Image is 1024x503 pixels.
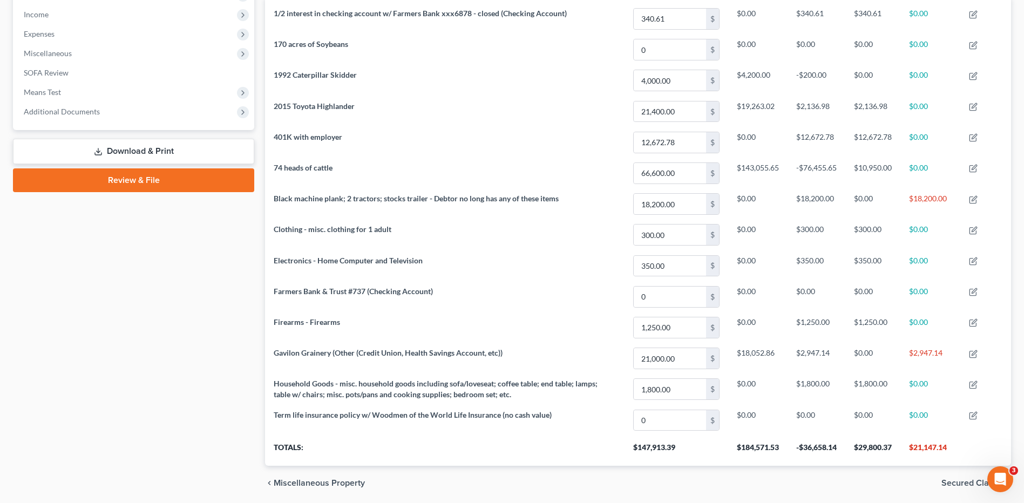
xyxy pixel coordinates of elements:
[941,479,1011,487] button: Secured Claims chevron_right
[728,35,788,65] td: $0.00
[625,436,728,466] th: $147,913.39
[265,479,365,487] button: chevron_left Miscellaneous Property
[634,348,706,369] input: 0.00
[15,63,254,83] a: SOFA Review
[634,287,706,307] input: 0.00
[788,281,845,312] td: $0.00
[728,281,788,312] td: $0.00
[634,256,706,276] input: 0.00
[728,220,788,250] td: $0.00
[274,225,391,234] span: Clothing - misc. clothing for 1 adult
[634,194,706,214] input: 0.00
[274,379,598,399] span: Household Goods - misc. household goods including sofa/loveseat; coffee table; end table; lamps; ...
[634,39,706,60] input: 0.00
[788,312,845,343] td: $1,250.00
[274,348,503,357] span: Gavilon Grainery (Other (Credit Union, Health Savings Account, etc))
[900,343,960,373] td: $2,947.14
[845,127,900,158] td: $12,672.78
[900,312,960,343] td: $0.00
[845,281,900,312] td: $0.00
[706,163,719,183] div: $
[274,410,552,419] span: Term life insurance policy w/ Woodmen of the World Life Insurance (no cash value)
[900,220,960,250] td: $0.00
[634,410,706,431] input: 0.00
[706,70,719,91] div: $
[728,96,788,127] td: $19,263.02
[845,3,900,34] td: $340.61
[788,250,845,281] td: $350.00
[274,317,340,327] span: Firearms - Firearms
[634,9,706,29] input: 0.00
[788,65,845,96] td: -$200.00
[24,29,55,38] span: Expenses
[900,65,960,96] td: $0.00
[941,479,1002,487] span: Secured Claims
[788,374,845,405] td: $1,800.00
[788,96,845,127] td: $2,136.98
[900,374,960,405] td: $0.00
[274,163,333,172] span: 74 heads of cattle
[24,107,100,116] span: Additional Documents
[24,10,49,19] span: Income
[900,127,960,158] td: $0.00
[24,68,69,77] span: SOFA Review
[788,343,845,373] td: $2,947.14
[706,410,719,431] div: $
[788,188,845,219] td: $18,200.00
[706,256,719,276] div: $
[845,35,900,65] td: $0.00
[900,250,960,281] td: $0.00
[900,35,960,65] td: $0.00
[728,343,788,373] td: $18,052.86
[634,379,706,399] input: 0.00
[265,436,625,466] th: Totals:
[900,405,960,436] td: $0.00
[706,9,719,29] div: $
[634,101,706,122] input: 0.00
[728,3,788,34] td: $0.00
[274,256,423,265] span: Electronics - Home Computer and Television
[706,348,719,369] div: $
[845,96,900,127] td: $2,136.98
[706,101,719,122] div: $
[845,405,900,436] td: $0.00
[900,188,960,219] td: $18,200.00
[728,374,788,405] td: $0.00
[274,101,355,111] span: 2015 Toyota Highlander
[706,39,719,60] div: $
[1009,466,1018,475] span: 3
[706,194,719,214] div: $
[788,3,845,34] td: $340.61
[845,65,900,96] td: $0.00
[274,132,342,141] span: 401K with employer
[728,312,788,343] td: $0.00
[788,158,845,188] td: -$76,455.65
[634,163,706,183] input: 0.00
[900,281,960,312] td: $0.00
[845,374,900,405] td: $1,800.00
[274,194,559,203] span: Black machine plank; 2 tractors; stocks trailer - Debtor no long has any of these items
[274,70,357,79] span: 1992 Caterpillar Skidder
[706,287,719,307] div: $
[706,225,719,245] div: $
[788,436,845,466] th: -$36,658.14
[845,343,900,373] td: $0.00
[845,250,900,281] td: $350.00
[24,49,72,58] span: Miscellaneous
[706,317,719,338] div: $
[706,132,719,153] div: $
[987,466,1013,492] iframe: Intercom live chat
[900,158,960,188] td: $0.00
[728,250,788,281] td: $0.00
[728,158,788,188] td: $143,055.65
[274,287,433,296] span: Farmers Bank & Trust #737 (Checking Account)
[845,312,900,343] td: $1,250.00
[24,87,61,97] span: Means Test
[634,225,706,245] input: 0.00
[845,188,900,219] td: $0.00
[634,70,706,91] input: 0.00
[788,405,845,436] td: $0.00
[845,220,900,250] td: $300.00
[13,139,254,164] a: Download & Print
[788,35,845,65] td: $0.00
